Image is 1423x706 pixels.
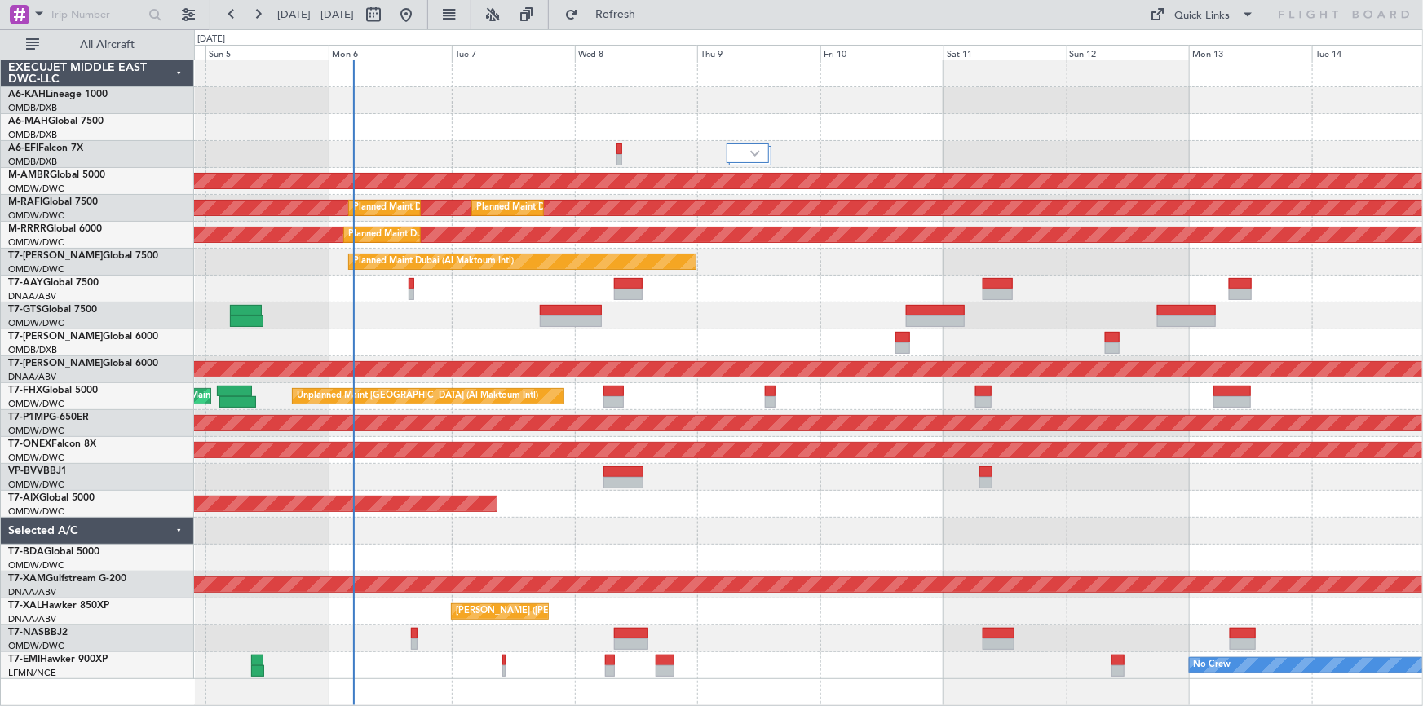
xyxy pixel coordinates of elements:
[8,197,42,207] span: M-RAFI
[8,466,67,476] a: VP-BVVBBJ1
[353,249,514,274] div: Planned Maint Dubai (Al Maktoum Intl)
[8,183,64,195] a: OMDW/DWC
[8,601,109,611] a: T7-XALHawker 850XP
[8,143,38,153] span: A6-EFI
[8,117,48,126] span: A6-MAH
[452,45,575,60] div: Tue 7
[8,197,98,207] a: M-RAFIGlobal 7500
[348,223,509,247] div: Planned Maint Dubai (Al Maktoum Intl)
[944,45,1067,60] div: Sat 11
[8,452,64,464] a: OMDW/DWC
[18,32,177,58] button: All Aircraft
[353,196,514,220] div: Planned Maint Dubai (Al Maktoum Intl)
[8,251,103,261] span: T7-[PERSON_NAME]
[8,547,99,557] a: T7-BDAGlobal 5000
[8,332,103,342] span: T7-[PERSON_NAME]
[329,45,452,60] div: Mon 6
[8,425,64,437] a: OMDW/DWC
[8,413,89,422] a: T7-P1MPG-650ER
[8,317,64,329] a: OMDW/DWC
[8,278,43,288] span: T7-AAY
[8,601,42,611] span: T7-XAL
[8,479,64,491] a: OMDW/DWC
[8,90,108,99] a: A6-KAHLineage 1000
[8,359,158,368] a: T7-[PERSON_NAME]Global 6000
[8,224,46,234] span: M-RRRR
[8,263,64,276] a: OMDW/DWC
[8,143,83,153] a: A6-EFIFalcon 7X
[8,628,44,638] span: T7-NAS
[8,439,96,449] a: T7-ONEXFalcon 8X
[820,45,944,60] div: Fri 10
[750,150,760,157] img: arrow-gray.svg
[8,210,64,222] a: OMDW/DWC
[1142,2,1263,28] button: Quick Links
[8,667,56,679] a: LFMN/NCE
[8,493,95,503] a: T7-AIXGlobal 5000
[8,90,46,99] span: A6-KAH
[8,386,98,395] a: T7-FHXGlobal 5000
[1194,653,1231,677] div: No Crew
[8,278,99,288] a: T7-AAYGlobal 7500
[557,2,655,28] button: Refresh
[8,655,108,664] a: T7-EMIHawker 900XP
[8,413,49,422] span: T7-P1MP
[476,196,637,220] div: Planned Maint Dubai (Al Maktoum Intl)
[8,224,102,234] a: M-RRRRGlobal 6000
[1067,45,1190,60] div: Sun 12
[8,305,42,315] span: T7-GTS
[8,359,103,368] span: T7-[PERSON_NAME]
[8,386,42,395] span: T7-FHX
[8,129,57,141] a: OMDB/DXB
[1175,8,1231,24] div: Quick Links
[8,170,50,180] span: M-AMBR
[8,102,57,114] a: OMDB/DXB
[8,640,64,652] a: OMDW/DWC
[50,2,144,27] input: Trip Number
[8,613,56,625] a: DNAA/ABV
[8,547,44,557] span: T7-BDA
[8,117,104,126] a: A6-MAHGlobal 7500
[8,493,39,503] span: T7-AIX
[8,466,43,476] span: VP-BVV
[205,45,329,60] div: Sun 5
[8,574,46,584] span: T7-XAM
[575,45,698,60] div: Wed 8
[8,439,51,449] span: T7-ONEX
[697,45,820,60] div: Thu 9
[8,305,97,315] a: T7-GTSGlobal 7500
[8,156,57,168] a: OMDB/DXB
[42,39,172,51] span: All Aircraft
[8,236,64,249] a: OMDW/DWC
[8,574,126,584] a: T7-XAMGulfstream G-200
[8,628,68,638] a: T7-NASBBJ2
[197,33,225,46] div: [DATE]
[8,332,158,342] a: T7-[PERSON_NAME]Global 6000
[8,655,40,664] span: T7-EMI
[1189,45,1312,60] div: Mon 13
[8,251,158,261] a: T7-[PERSON_NAME]Global 7500
[8,559,64,571] a: OMDW/DWC
[297,384,538,408] div: Unplanned Maint [GEOGRAPHIC_DATA] (Al Maktoum Intl)
[581,9,650,20] span: Refresh
[8,398,64,410] a: OMDW/DWC
[456,599,627,624] div: [PERSON_NAME] ([PERSON_NAME] Intl)
[8,371,56,383] a: DNAA/ABV
[277,7,354,22] span: [DATE] - [DATE]
[8,170,105,180] a: M-AMBRGlobal 5000
[8,505,64,518] a: OMDW/DWC
[8,290,56,302] a: DNAA/ABV
[8,586,56,598] a: DNAA/ABV
[8,344,57,356] a: OMDB/DXB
